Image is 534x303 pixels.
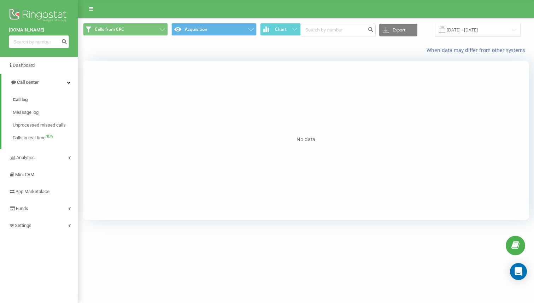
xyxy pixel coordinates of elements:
span: Unprocessed missed calls [13,122,66,129]
button: Calls from CPC [83,23,168,36]
span: Chart [275,27,287,32]
span: Dashboard [13,63,35,68]
span: Call log [13,96,28,103]
span: Analytics [16,155,35,160]
span: Mini CRM [15,172,34,177]
div: Open Intercom Messenger [510,263,527,280]
a: Message log [13,106,78,119]
a: Calls in real timeNEW [13,132,78,144]
button: Export [379,24,417,36]
button: Acquisition [171,23,256,36]
a: Call center [1,74,78,91]
a: When data may differ from other systems [427,47,529,53]
input: Search by number [301,24,376,36]
span: Message log [13,109,39,116]
span: Funds [16,206,28,211]
span: Call center [17,80,39,85]
button: Chart [260,23,301,36]
a: [DOMAIN_NAME] [9,27,69,34]
span: Calls from CPC [95,27,124,32]
a: Unprocessed missed calls [13,119,78,132]
a: Call log [13,93,78,106]
span: Settings [15,223,31,228]
img: Ringostat logo [9,7,69,25]
input: Search by number [9,35,69,48]
span: Calls in real time [13,134,46,141]
div: No data [83,136,529,143]
span: App Marketplace [16,189,49,194]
